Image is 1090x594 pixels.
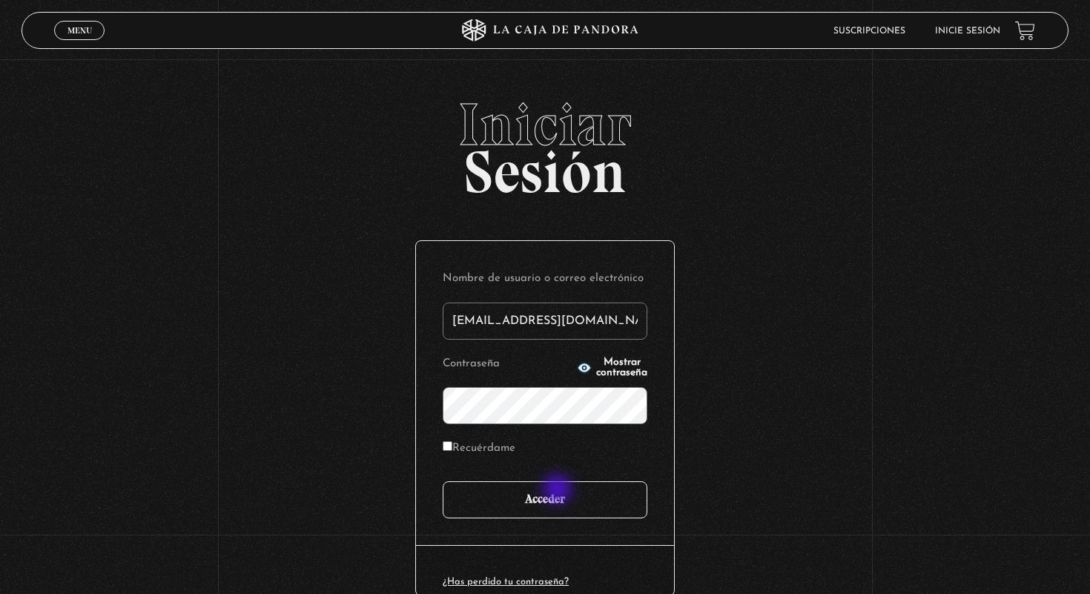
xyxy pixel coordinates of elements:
label: Contraseña [443,353,572,376]
label: Recuérdame [443,438,515,461]
label: Nombre de usuario o correo electrónico [443,268,647,291]
a: Suscripciones [833,27,905,36]
span: Mostrar contraseña [596,357,647,378]
a: View your shopping cart [1015,21,1035,41]
h2: Sesión [22,95,1068,190]
span: Cerrar [62,39,97,49]
button: Mostrar contraseña [577,357,647,378]
a: Inicie sesión [935,27,1000,36]
a: ¿Has perdido tu contraseña? [443,577,569,587]
span: Iniciar [22,95,1068,154]
input: Recuérdame [443,441,452,451]
span: Menu [67,26,92,35]
input: Acceder [443,481,647,518]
